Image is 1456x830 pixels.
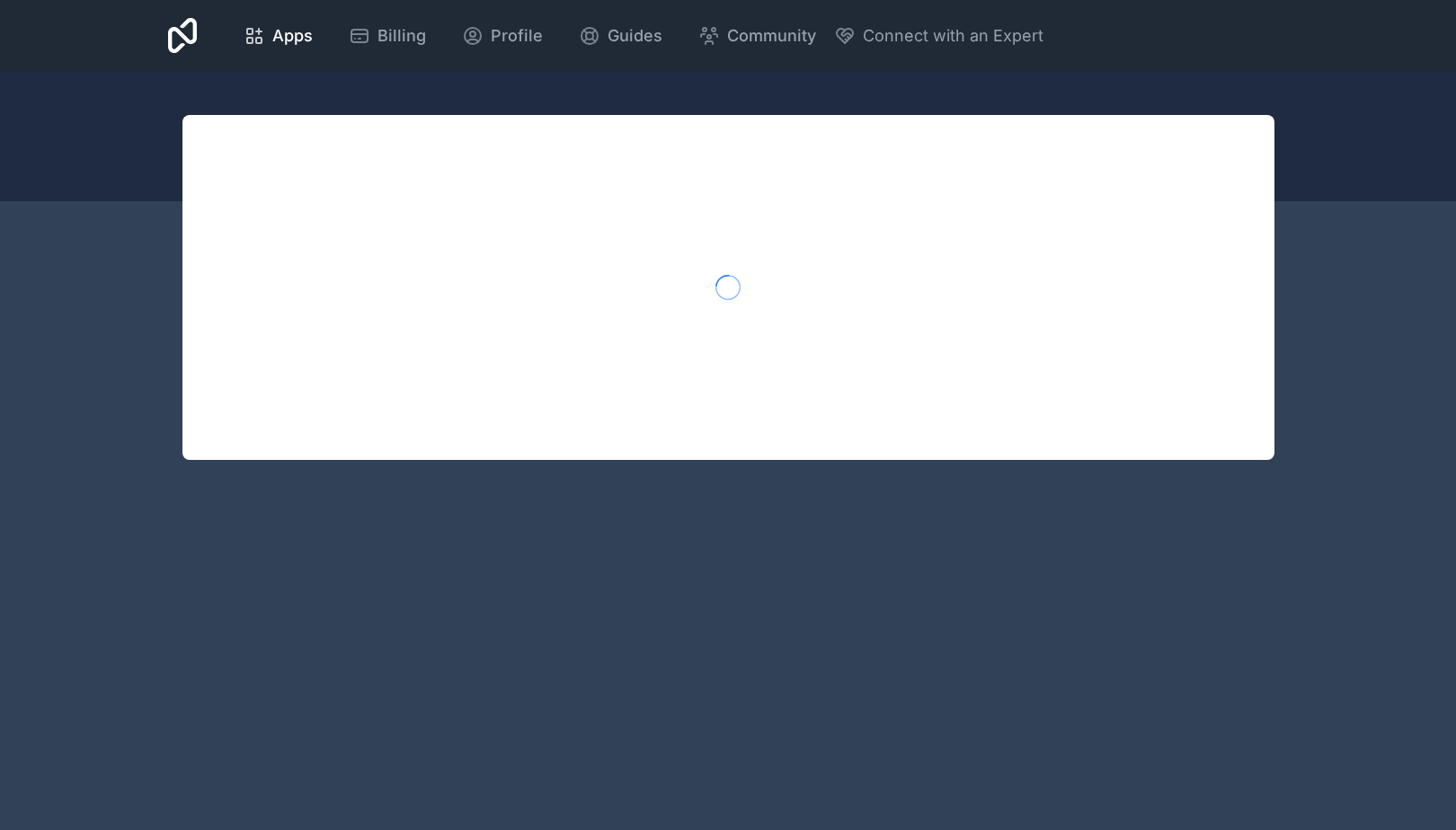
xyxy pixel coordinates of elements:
a: Community [684,16,830,56]
span: Community [727,23,816,49]
span: Apps [272,23,313,49]
a: Guides [564,16,677,56]
span: Connect with an Expert [863,23,1043,49]
button: Connect with an Expert [834,23,1043,49]
span: Billing [377,23,426,49]
span: Guides [608,23,662,49]
a: Profile [448,16,557,56]
span: Profile [491,23,543,49]
a: Billing [334,16,440,56]
a: Apps [229,16,327,56]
